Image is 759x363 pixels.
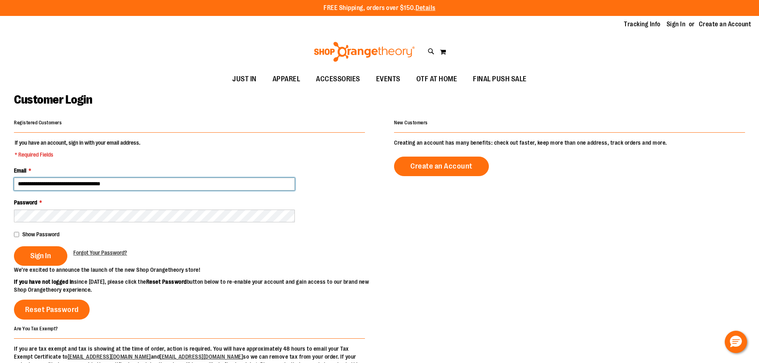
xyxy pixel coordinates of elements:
[25,305,79,314] span: Reset Password
[394,120,428,126] strong: New Customers
[394,139,745,147] p: Creating an account has many benefits: check out faster, keep more than one address, track orders...
[30,251,51,260] span: Sign In
[308,70,368,88] a: ACCESSORIES
[14,246,67,266] button: Sign In
[146,279,187,285] strong: Reset Password
[416,70,457,88] span: OTF AT HOME
[14,120,62,126] strong: Registered Customers
[316,70,360,88] span: ACCESSORIES
[14,167,26,174] span: Email
[410,162,473,171] span: Create an Account
[14,300,90,320] a: Reset Password
[416,4,435,12] a: Details
[14,279,74,285] strong: If you have not logged in
[368,70,408,88] a: EVENTS
[22,231,59,237] span: Show Password
[15,151,140,159] span: * Required Fields
[624,20,661,29] a: Tracking Info
[68,353,151,360] a: [EMAIL_ADDRESS][DOMAIN_NAME]
[324,4,435,13] p: FREE Shipping, orders over $150.
[725,331,747,353] button: Hello, have a question? Let’s chat.
[265,70,308,88] a: APPAREL
[14,278,380,294] p: since [DATE], please click the button below to re-enable your account and gain access to our bran...
[473,70,527,88] span: FINAL PUSH SALE
[73,249,127,256] span: Forgot Your Password?
[73,249,127,257] a: Forgot Your Password?
[232,70,257,88] span: JUST IN
[160,353,243,360] a: [EMAIL_ADDRESS][DOMAIN_NAME]
[376,70,400,88] span: EVENTS
[224,70,265,88] a: JUST IN
[14,139,141,159] legend: If you have an account, sign in with your email address.
[14,199,37,206] span: Password
[667,20,686,29] a: Sign In
[14,326,58,331] strong: Are You Tax Exempt?
[313,42,416,62] img: Shop Orangetheory
[14,93,92,106] span: Customer Login
[14,266,380,274] p: We’re excited to announce the launch of the new Shop Orangetheory store!
[408,70,465,88] a: OTF AT HOME
[394,157,489,176] a: Create an Account
[465,70,535,88] a: FINAL PUSH SALE
[273,70,300,88] span: APPAREL
[699,20,751,29] a: Create an Account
